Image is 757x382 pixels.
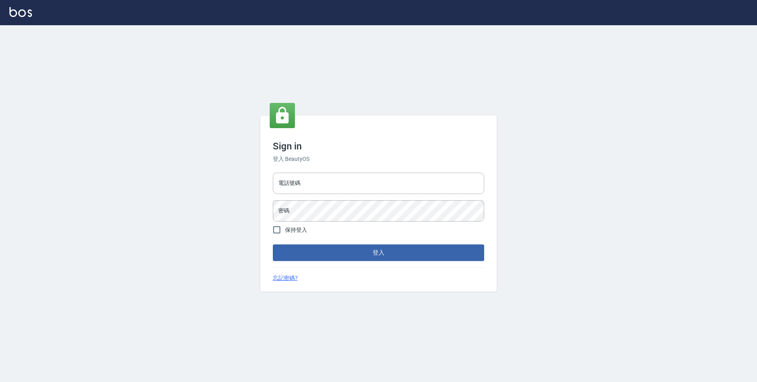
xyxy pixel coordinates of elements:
img: Logo [9,7,32,17]
button: 登入 [273,244,484,261]
span: 保持登入 [285,226,307,234]
a: 忘記密碼? [273,274,298,282]
h3: Sign in [273,141,484,152]
h6: 登入 BeautyOS [273,155,484,163]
